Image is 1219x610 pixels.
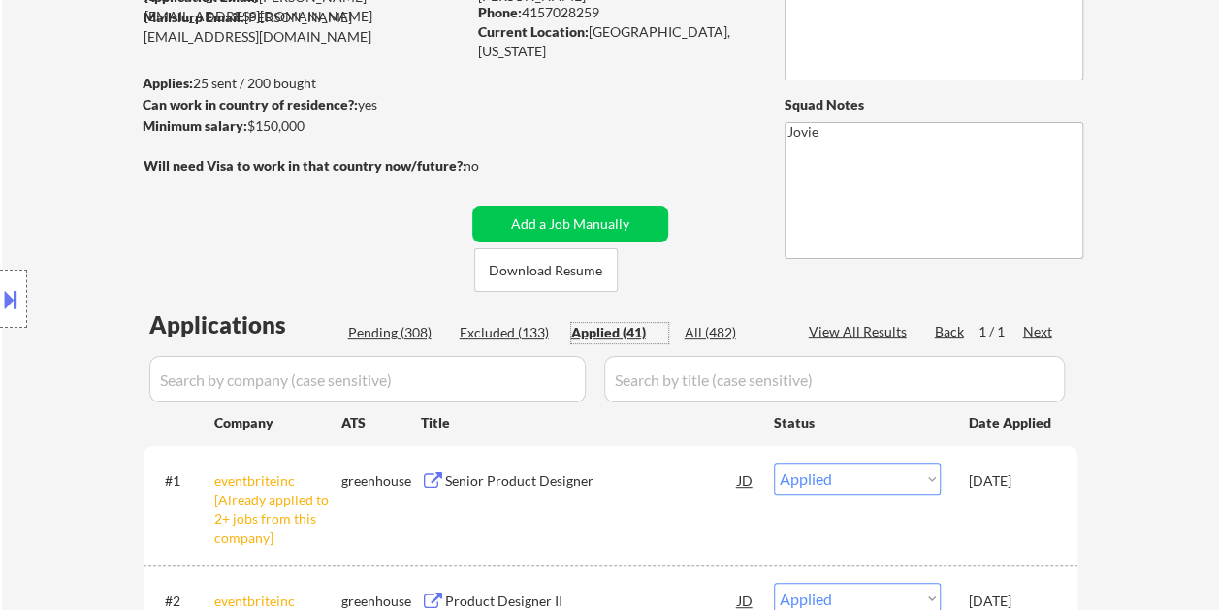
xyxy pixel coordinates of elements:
[809,322,913,341] div: View All Results
[143,117,247,134] strong: Minimum salary:
[478,22,753,60] div: [GEOGRAPHIC_DATA], [US_STATE]
[464,156,519,176] div: no
[143,116,465,136] div: $150,000
[969,471,1054,491] div: [DATE]
[144,9,244,25] strong: Mailslurp Email:
[460,323,557,342] div: Excluded (133)
[736,463,755,498] div: JD
[341,471,421,491] div: greenhouse
[445,471,738,491] div: Senior Product Designer
[143,95,460,114] div: yes
[149,356,586,402] input: Search by company (case sensitive)
[143,96,358,112] strong: Can work in country of residence?:
[978,322,1023,341] div: 1 / 1
[165,471,199,491] div: #1
[214,471,341,547] div: eventbriteinc [Already applied to 2+ jobs from this company]
[785,95,1083,114] div: Squad Notes
[143,74,465,93] div: 25 sent / 200 bought
[604,356,1065,402] input: Search by title (case sensitive)
[421,413,755,433] div: Title
[144,8,465,46] div: [PERSON_NAME][EMAIL_ADDRESS][DOMAIN_NAME]
[474,248,618,292] button: Download Resume
[1023,322,1054,341] div: Next
[341,413,421,433] div: ATS
[478,23,589,40] strong: Current Location:
[348,323,445,342] div: Pending (308)
[685,323,782,342] div: All (482)
[969,413,1054,433] div: Date Applied
[478,4,522,20] strong: Phone:
[774,404,941,439] div: Status
[143,75,193,91] strong: Applies:
[571,323,668,342] div: Applied (41)
[478,3,753,22] div: 4157028259
[472,206,668,242] button: Add a Job Manually
[935,322,966,341] div: Back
